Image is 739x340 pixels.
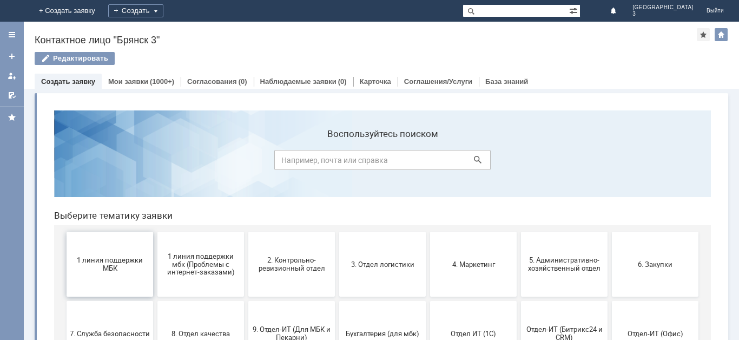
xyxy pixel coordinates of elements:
[229,27,445,37] label: Воспользуйтесь поиском
[385,269,471,334] button: не актуален
[479,154,559,171] span: 5. Административно-хозяйственный отдел
[566,130,653,195] button: 6. Закупки
[115,297,195,305] span: Франчайзинг
[239,77,247,86] div: (0)
[570,227,650,236] span: Отдел-ИТ (Офис)
[476,130,562,195] button: 5. Административно-хозяйственный отдел
[570,158,650,166] span: 6. Закупки
[41,77,95,86] a: Создать заявку
[9,108,665,119] header: Выберите тематику заявки
[260,77,336,86] a: Наблюдаемые заявки
[206,224,286,240] span: 9. Отдел-ИТ (Для МБК и Пекарни)
[632,4,694,11] span: [GEOGRAPHIC_DATA]
[21,269,108,334] button: Финансовый отдел
[21,199,108,264] button: 7. Служба безопасности
[388,227,468,236] span: Отдел ИТ (1С)
[229,48,445,68] input: Например, почта или справка
[3,48,21,65] a: Создать заявку
[476,199,562,264] button: Отдел-ИТ (Битрикс24 и CRM)
[24,154,104,171] span: 1 линия поддержки МБК
[294,199,380,264] button: Бухгалтерия (для мбк)
[388,158,468,166] span: 4. Маркетинг
[569,5,580,15] span: Расширенный поиск
[715,28,728,41] div: Изменить домашнюю страницу
[108,77,148,86] a: Мои заявки
[35,35,697,45] div: Контактное лицо "Брянск 3"
[206,293,286,309] span: Это соглашение не активно!
[697,28,710,41] div: Добавить в избранное
[21,130,108,195] button: 1 линия поддержки МБК
[203,199,289,264] button: 9. Отдел-ИТ (Для МБК и Пекарни)
[115,227,195,236] span: 8. Отдел качества
[360,77,391,86] a: Карточка
[338,77,347,86] div: (0)
[294,130,380,195] button: 3. Отдел логистики
[385,199,471,264] button: Отдел ИТ (1С)
[203,269,289,334] button: Это соглашение не активно!
[485,77,528,86] a: База знаний
[112,199,199,264] button: 8. Отдел качества
[294,269,380,334] button: [PERSON_NAME]. Услуги ИТ для МБК (оформляет L1)
[566,199,653,264] button: Отдел-ИТ (Офис)
[632,11,694,17] span: 3
[297,227,377,236] span: Бухгалтерия (для мбк)
[24,227,104,236] span: 7. Служба безопасности
[206,154,286,171] span: 2. Контрольно-ревизионный отдел
[150,77,174,86] div: (1000+)
[404,77,472,86] a: Соглашения/Услуги
[203,130,289,195] button: 2. Контрольно-ревизионный отдел
[388,297,468,305] span: не актуален
[112,269,199,334] button: Франчайзинг
[385,130,471,195] button: 4. Маркетинг
[115,150,195,174] span: 1 линия поддержки мбк (Проблемы с интернет-заказами)
[108,4,163,17] div: Создать
[187,77,237,86] a: Согласования
[3,67,21,84] a: Мои заявки
[112,130,199,195] button: 1 линия поддержки мбк (Проблемы с интернет-заказами)
[297,158,377,166] span: 3. Отдел логистики
[297,289,377,313] span: [PERSON_NAME]. Услуги ИТ для МБК (оформляет L1)
[479,224,559,240] span: Отдел-ИТ (Битрикс24 и CRM)
[24,297,104,305] span: Финансовый отдел
[3,87,21,104] a: Мои согласования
